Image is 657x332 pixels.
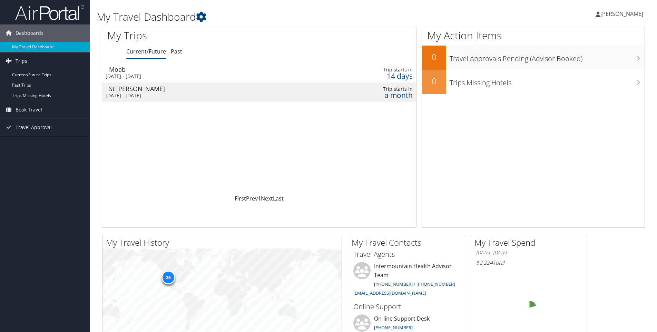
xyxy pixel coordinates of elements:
[353,302,460,312] h3: Online Support
[16,52,27,70] span: Trips
[350,262,463,299] li: Intermountain Health Advisor Team
[15,4,84,21] img: airportal-logo.png
[261,195,273,202] a: Next
[476,259,582,266] h6: Total
[16,101,42,118] span: Book Travel
[346,86,413,92] div: Trip starts in
[273,195,284,202] a: Last
[106,73,305,79] div: [DATE] - [DATE]
[346,73,413,79] div: 14 days
[352,237,465,248] h2: My Travel Contacts
[16,119,52,136] span: Travel Approval
[346,92,413,98] div: a month
[107,28,280,43] h1: My Trips
[422,75,446,87] h2: 0
[474,237,588,248] h2: My Travel Spend
[374,324,413,331] a: [PHONE_NUMBER]
[422,46,645,70] a: 0Travel Approvals Pending (Advisor Booked)
[476,259,493,266] span: $2,224
[109,86,309,92] div: St [PERSON_NAME]
[450,75,645,88] h3: Trips Missing Hotels
[353,290,426,296] a: [EMAIL_ADDRESS][DOMAIN_NAME]
[422,70,645,94] a: 0Trips Missing Hotels
[235,195,246,202] a: First
[450,50,645,64] h3: Travel Approvals Pending (Advisor Booked)
[596,3,650,24] a: [PERSON_NAME]
[422,51,446,63] h2: 0
[246,195,258,202] a: Prev
[109,66,309,72] div: Moab
[106,92,305,99] div: [DATE] - [DATE]
[422,28,645,43] h1: My Action Items
[374,281,455,287] a: [PHONE_NUMBER] / [PHONE_NUMBER]
[476,250,582,256] h6: [DATE] - [DATE]
[97,10,465,24] h1: My Travel Dashboard
[161,271,175,284] div: 36
[106,237,342,248] h2: My Travel History
[126,48,166,55] a: Current/Future
[171,48,182,55] a: Past
[600,10,643,18] span: [PERSON_NAME]
[258,195,261,202] a: 1
[346,67,413,73] div: Trip starts in
[353,250,460,259] h3: Travel Agents
[16,25,43,42] span: Dashboards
